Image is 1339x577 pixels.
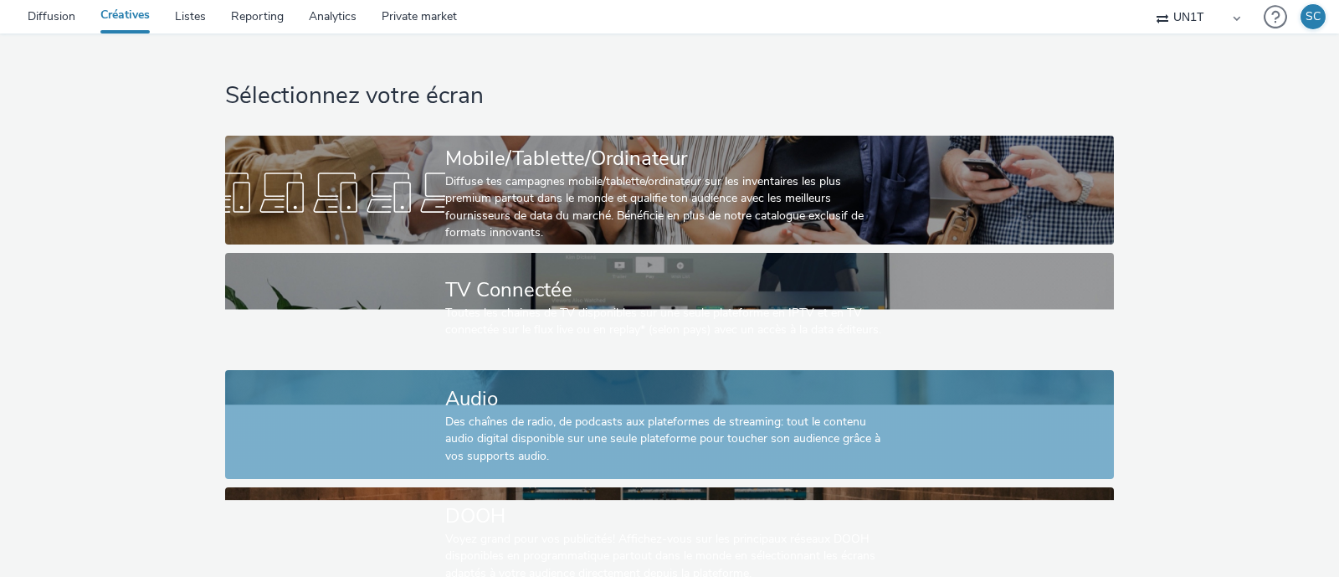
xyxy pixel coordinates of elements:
[1224,3,1255,30] a: Hawk Academy
[445,414,886,465] div: Des chaînes de radio, de podcasts aux plateformes de streaming: tout le contenu audio digital dis...
[445,305,886,339] div: Toutes les chaines de TV disponibles sur une seule plateforme en IPTV et en TV connectée sur le f...
[4,7,69,28] img: undefined Logo
[225,136,1114,245] a: Mobile/Tablette/OrdinateurDiffuse tes campagnes mobile/tablette/ordinateur sur les inventaires le...
[445,276,886,305] div: TV Connectée
[1306,4,1321,29] div: SC
[445,173,886,242] div: Diffuse tes campagnes mobile/tablette/ordinateur sur les inventaires les plus premium partout dan...
[445,502,886,531] div: DOOH
[225,253,1114,362] a: TV ConnectéeToutes les chaines de TV disponibles sur une seule plateforme en IPTV et en TV connec...
[1224,3,1249,30] img: Hawk Academy
[225,370,1114,479] a: AudioDes chaînes de radio, de podcasts aux plateformes de streaming: tout le contenu audio digita...
[445,384,886,414] div: Audio
[225,80,1114,112] h1: Sélectionnez votre écran
[445,144,886,173] div: Mobile/Tablette/Ordinateur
